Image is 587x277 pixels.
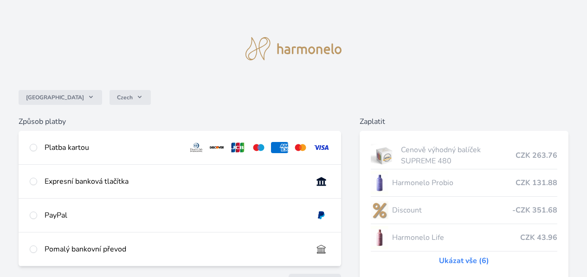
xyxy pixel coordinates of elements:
img: mc.svg [292,142,309,153]
span: Harmonelo Life [392,232,520,243]
img: supreme.jpg [371,144,397,167]
img: maestro.svg [250,142,267,153]
img: CLEAN_PROBIO_se_stinem_x-lo.jpg [371,171,388,194]
span: [GEOGRAPHIC_DATA] [26,94,84,101]
img: CLEAN_LIFE_se_stinem_x-lo.jpg [371,226,388,249]
h6: Způsob platby [19,116,341,127]
span: CZK 43.96 [520,232,557,243]
div: Expresní banková tlačítka [45,176,305,187]
img: logo.svg [245,37,342,60]
div: Pomalý bankovní převod [45,244,305,255]
div: Platba kartou [45,142,181,153]
img: visa.svg [313,142,330,153]
button: [GEOGRAPHIC_DATA] [19,90,102,105]
span: CZK 131.88 [516,177,557,188]
h6: Zaplatit [360,116,568,127]
img: diners.svg [188,142,205,153]
span: -CZK 351.68 [512,205,557,216]
img: discount-lo.png [371,199,388,222]
span: Harmonelo Probio [392,177,516,188]
img: paypal.svg [313,210,330,221]
img: amex.svg [271,142,288,153]
img: bankTransfer_IBAN.svg [313,244,330,255]
img: jcb.svg [229,142,246,153]
img: discover.svg [208,142,226,153]
div: PayPal [45,210,305,221]
span: CZK 263.76 [516,150,557,161]
a: Ukázat vše (6) [439,255,489,266]
span: Cenově výhodný balíček SUPREME 480 [401,144,516,167]
span: Czech [117,94,133,101]
img: onlineBanking_CZ.svg [313,176,330,187]
span: Discount [392,205,512,216]
button: Czech [110,90,151,105]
